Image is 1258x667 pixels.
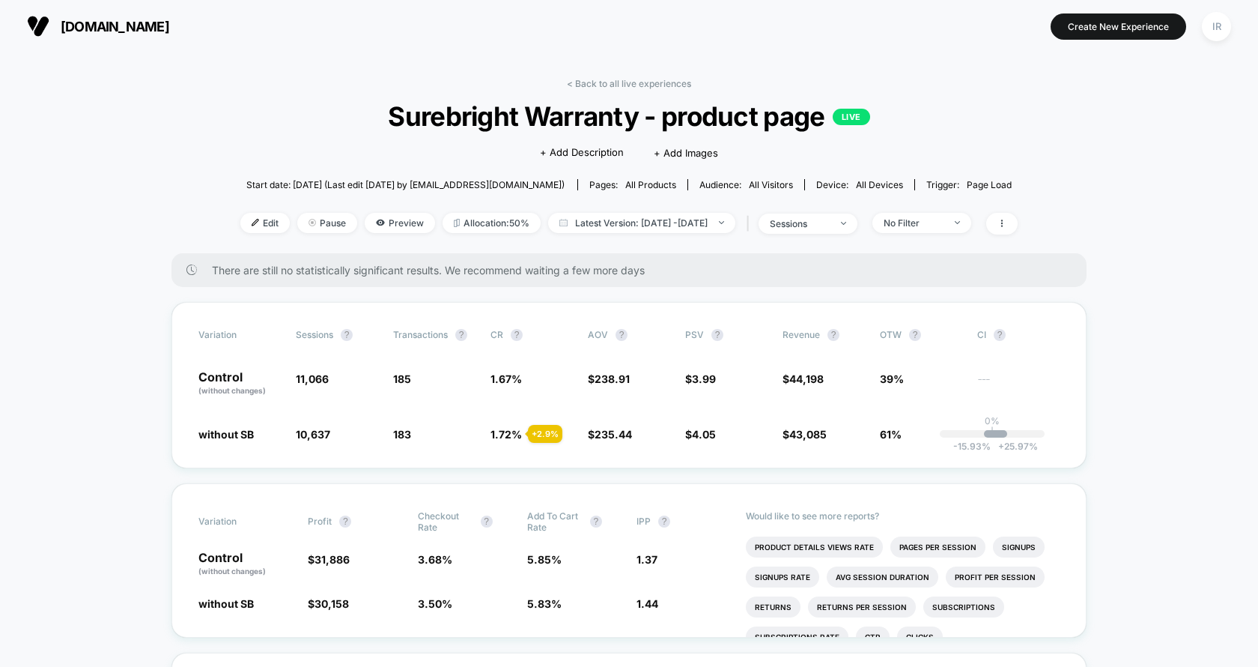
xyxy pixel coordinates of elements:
span: 61% [880,428,902,441]
img: calendar [559,219,568,226]
img: end [955,221,960,224]
span: Pause [297,213,357,233]
div: Trigger: [926,179,1012,190]
span: Revenue [783,329,820,340]
p: LIVE [833,109,870,125]
p: | [991,426,994,438]
div: Audience: [699,179,793,190]
div: Pages: [589,179,676,190]
span: 44,198 [789,372,824,385]
span: 10,637 [296,428,330,441]
span: $ [685,372,716,385]
span: $ [308,597,349,610]
span: Checkout Rate [418,510,473,533]
button: Create New Experience [1051,13,1186,40]
span: $ [308,553,350,566]
span: 1.37 [636,553,657,566]
span: 3.68 % [418,553,452,566]
button: ? [909,329,921,341]
span: 5.85 % [527,553,562,566]
button: ? [341,329,353,341]
span: Surebright Warranty - product page [279,100,979,132]
span: AOV [588,329,608,340]
li: Returns [746,597,800,618]
li: Returns Per Session [808,597,916,618]
span: 43,085 [789,428,827,441]
li: Signups Rate [746,567,819,588]
div: + 2.9 % [528,425,562,443]
button: ? [994,329,1006,341]
span: without SB [198,428,254,441]
span: CR [490,329,503,340]
span: Variation [198,329,281,341]
img: Visually logo [27,15,49,37]
span: 1.44 [636,597,658,610]
span: Latest Version: [DATE] - [DATE] [548,213,735,233]
span: Device: [804,179,914,190]
li: Subscriptions [923,597,1004,618]
img: end [309,219,316,226]
span: PSV [685,329,704,340]
p: Control [198,552,293,577]
img: rebalance [454,219,460,227]
span: all devices [856,179,903,190]
span: All Visitors [749,179,793,190]
span: Add To Cart Rate [527,510,583,533]
span: 238.91 [595,372,630,385]
span: Transactions [393,329,448,340]
span: [DOMAIN_NAME] [61,19,169,34]
li: Avg Session Duration [827,567,938,588]
img: end [841,222,846,225]
span: $ [588,428,632,441]
span: $ [783,372,824,385]
li: Subscriptions Rate [746,627,848,648]
span: + Add Description [540,145,624,160]
span: 39% [880,372,904,385]
span: Allocation: 50% [443,213,541,233]
span: OTW [880,329,962,341]
span: (without changes) [198,567,266,576]
div: No Filter [884,217,943,229]
span: Start date: [DATE] (Last edit [DATE] by [EMAIL_ADDRESS][DOMAIN_NAME]) [246,179,565,190]
span: + [998,441,1004,452]
span: 1.72 % [490,428,522,441]
span: There are still no statistically significant results. We recommend waiting a few more days [212,264,1057,277]
span: 11,066 [296,372,329,385]
span: 235.44 [595,428,632,441]
li: Product Details Views Rate [746,537,883,558]
span: | [743,213,759,235]
button: ? [711,329,723,341]
span: Preview [365,213,435,233]
span: Profit [308,516,332,527]
span: all products [625,179,676,190]
li: Ctr [856,627,890,648]
button: ? [511,329,523,341]
button: ? [616,329,628,341]
span: 3.99 [692,372,716,385]
button: ? [481,516,493,528]
span: without SB [198,597,254,610]
li: Pages Per Session [890,537,985,558]
span: Sessions [296,329,333,340]
button: ? [658,516,670,528]
span: 25.97 % [991,441,1038,452]
span: Variation [198,510,281,533]
button: ? [339,516,351,528]
span: 1.67 % [490,372,522,385]
a: < Back to all live experiences [567,78,691,89]
button: ? [827,329,839,341]
span: + Add Images [654,147,718,159]
div: IR [1202,12,1231,41]
span: $ [783,428,827,441]
button: ? [455,329,467,341]
span: 30,158 [314,597,349,610]
p: Would like to see more reports? [746,510,1060,522]
p: Control [198,371,281,396]
span: 31,886 [314,553,350,566]
span: 3.50 % [418,597,452,610]
button: IR [1197,11,1236,42]
img: edit [252,219,259,226]
span: $ [685,428,716,441]
p: 0% [985,415,1000,426]
span: (without changes) [198,386,266,395]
